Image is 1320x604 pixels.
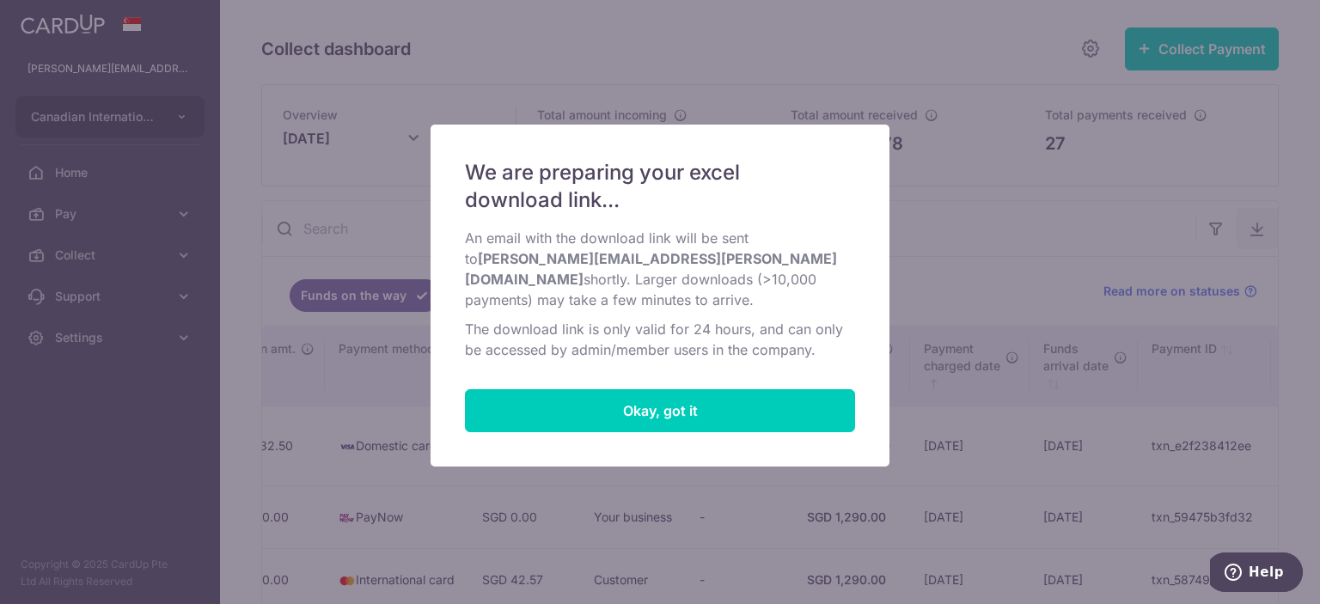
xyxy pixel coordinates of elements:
button: Close [465,389,855,432]
iframe: Opens a widget where you can find more information [1210,552,1303,595]
p: The download link is only valid for 24 hours, and can only be accessed by admin/member users in t... [465,319,855,360]
span: We are preparing your excel download link... [465,159,834,214]
b: [PERSON_NAME][EMAIL_ADDRESS][PERSON_NAME][DOMAIN_NAME] [465,250,837,288]
span: Help [39,12,74,27]
p: An email with the download link will be sent to shortly. Larger downloads (>10,000 payments) may ... [465,228,855,310]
